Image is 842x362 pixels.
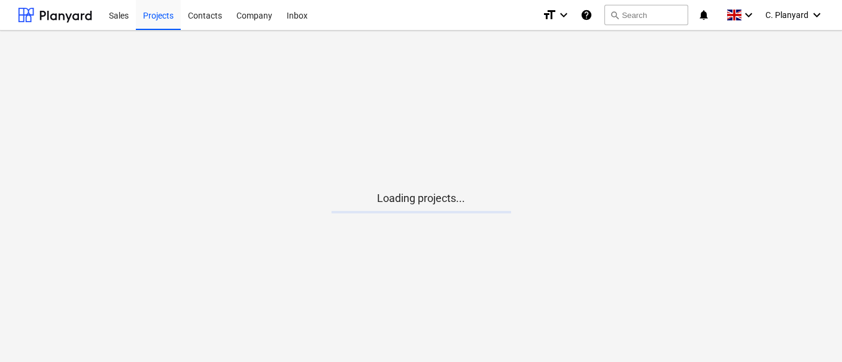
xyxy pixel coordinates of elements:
i: keyboard_arrow_down [741,8,756,22]
i: format_size [542,8,557,22]
i: notifications [698,8,710,22]
span: C. Planyard [765,10,808,20]
i: Knowledge base [580,8,592,22]
p: Loading projects... [332,191,511,206]
i: keyboard_arrow_down [810,8,824,22]
button: Search [604,5,688,25]
i: keyboard_arrow_down [557,8,571,22]
span: search [610,10,619,20]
